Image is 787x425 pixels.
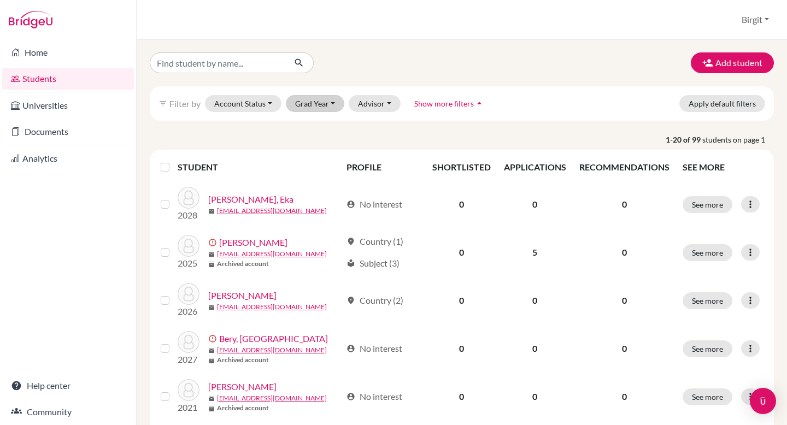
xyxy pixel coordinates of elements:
[286,95,345,112] button: Grad Year
[676,154,770,180] th: SEE MORE
[217,355,269,365] b: Archived account
[150,52,285,73] input: Find student by name...
[178,209,199,222] p: 2028
[2,95,134,116] a: Universities
[497,276,573,324] td: 0
[217,393,327,403] a: [EMAIL_ADDRESS][DOMAIN_NAME]
[750,388,776,414] div: Open Intercom Messenger
[346,235,403,248] div: Country (1)
[405,95,494,112] button: Show more filtersarrow_drop_up
[573,154,676,180] th: RECOMMENDATIONS
[702,134,774,145] span: students on page 1
[217,345,327,355] a: [EMAIL_ADDRESS][DOMAIN_NAME]
[217,259,269,269] b: Archived account
[2,375,134,397] a: Help center
[346,392,355,401] span: account_circle
[683,244,732,261] button: See more
[178,154,340,180] th: STUDENT
[426,154,497,180] th: SHORTLISTED
[346,390,402,403] div: No interest
[346,257,400,270] div: Subject (3)
[2,147,134,169] a: Analytics
[178,331,199,353] img: Bery, Armaan
[346,294,403,307] div: Country (2)
[497,324,573,373] td: 0
[346,198,402,211] div: No interest
[426,228,497,276] td: 0
[208,208,215,215] span: mail
[208,357,215,364] span: inventory_2
[579,198,669,211] p: 0
[178,257,199,270] p: 2025
[683,388,732,405] button: See more
[579,342,669,355] p: 0
[737,9,774,30] button: Birgit
[217,249,327,259] a: [EMAIL_ADDRESS][DOMAIN_NAME]
[219,332,328,345] a: Bery, [GEOGRAPHIC_DATA]
[346,342,402,355] div: No interest
[579,294,669,307] p: 0
[426,324,497,373] td: 0
[579,246,669,259] p: 0
[169,98,201,109] span: Filter by
[208,261,215,268] span: inventory_2
[349,95,401,112] button: Advisor
[346,259,355,268] span: local_library
[426,276,497,324] td: 0
[346,237,355,246] span: location_on
[346,296,355,305] span: location_on
[2,401,134,423] a: Community
[217,302,327,312] a: [EMAIL_ADDRESS][DOMAIN_NAME]
[426,373,497,421] td: 0
[2,42,134,63] a: Home
[9,11,52,28] img: Bridge-U
[2,121,134,143] a: Documents
[178,379,199,401] img: Bery, Aryan
[178,401,199,414] p: 2021
[666,134,702,145] strong: 1-20 of 99
[208,334,219,343] span: error_outline
[346,344,355,353] span: account_circle
[178,305,199,318] p: 2026
[178,353,199,366] p: 2027
[208,251,215,258] span: mail
[683,292,732,309] button: See more
[497,154,573,180] th: APPLICATIONS
[178,235,199,257] img: Albert, Chiara
[208,347,215,354] span: mail
[683,196,732,213] button: See more
[217,403,269,413] b: Archived account
[178,283,199,305] img: Bedi, Sara
[208,405,215,412] span: inventory_2
[205,95,281,112] button: Account Status
[497,180,573,228] td: 0
[474,98,485,109] i: arrow_drop_up
[497,228,573,276] td: 5
[178,187,199,209] img: Ahluwalia, Eka
[414,99,474,108] span: Show more filters
[683,340,732,357] button: See more
[219,236,287,249] a: [PERSON_NAME]
[340,154,426,180] th: PROFILE
[208,289,277,302] a: [PERSON_NAME]
[217,206,327,216] a: [EMAIL_ADDRESS][DOMAIN_NAME]
[208,380,277,393] a: [PERSON_NAME]
[208,193,293,206] a: [PERSON_NAME], Eka
[208,304,215,311] span: mail
[208,238,219,247] span: error_outline
[497,373,573,421] td: 0
[158,99,167,108] i: filter_list
[346,200,355,209] span: account_circle
[579,390,669,403] p: 0
[691,52,774,73] button: Add student
[2,68,134,90] a: Students
[426,180,497,228] td: 0
[679,95,765,112] button: Apply default filters
[208,396,215,402] span: mail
